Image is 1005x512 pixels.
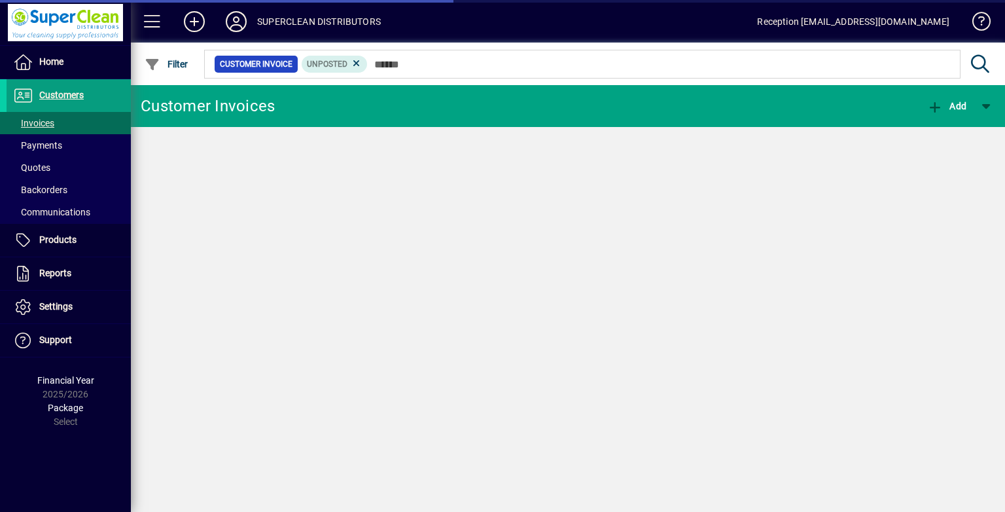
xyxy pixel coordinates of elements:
[39,268,71,278] span: Reports
[39,301,73,312] span: Settings
[927,101,966,111] span: Add
[7,112,131,134] a: Invoices
[39,234,77,245] span: Products
[173,10,215,33] button: Add
[7,179,131,201] a: Backorders
[7,156,131,179] a: Quotes
[220,58,292,71] span: Customer Invoice
[141,96,275,117] div: Customer Invoices
[257,11,381,32] div: SUPERCLEAN DISTRIBUTORS
[13,207,90,217] span: Communications
[13,140,62,151] span: Payments
[924,94,970,118] button: Add
[7,224,131,257] a: Products
[215,10,257,33] button: Profile
[7,257,131,290] a: Reports
[141,52,192,76] button: Filter
[48,403,83,413] span: Package
[13,185,67,195] span: Backorders
[757,11,949,32] div: Reception [EMAIL_ADDRESS][DOMAIN_NAME]
[13,118,54,128] span: Invoices
[962,3,989,45] a: Knowledge Base
[7,324,131,357] a: Support
[37,375,94,386] span: Financial Year
[302,56,368,73] mat-chip: Customer Invoice Status: Unposted
[13,162,50,173] span: Quotes
[7,291,131,323] a: Settings
[7,46,131,79] a: Home
[39,56,63,67] span: Home
[7,134,131,156] a: Payments
[7,201,131,223] a: Communications
[39,335,72,345] span: Support
[39,90,84,100] span: Customers
[145,59,188,69] span: Filter
[307,60,347,69] span: Unposted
